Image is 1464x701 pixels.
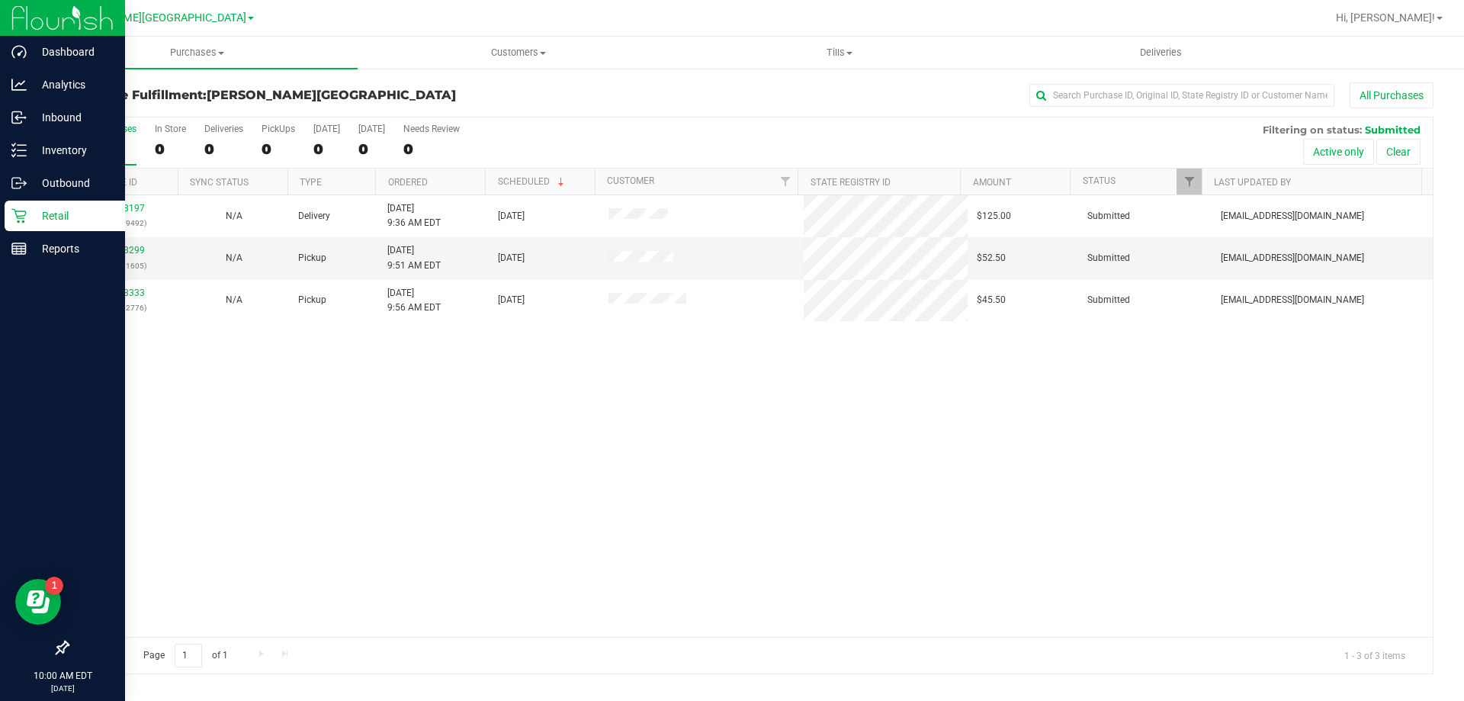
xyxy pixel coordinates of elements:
iframe: Resource center [15,579,61,625]
a: Scheduled [498,176,567,187]
inline-svg: Reports [11,241,27,256]
span: Pickup [298,293,326,307]
a: 11848197 [102,203,145,214]
a: Status [1083,175,1116,186]
button: Active only [1303,139,1374,165]
span: Purchases [37,46,358,59]
p: Analytics [27,76,118,94]
inline-svg: Outbound [11,175,27,191]
span: Submitted [1087,293,1130,307]
div: Needs Review [403,124,460,134]
div: [DATE] [313,124,340,134]
span: $125.00 [977,209,1011,223]
h3: Purchase Fulfillment: [67,88,522,102]
span: Not Applicable [226,252,242,263]
span: [DATE] [498,293,525,307]
button: N/A [226,251,242,265]
span: Filtering on status: [1263,124,1362,136]
inline-svg: Dashboard [11,44,27,59]
span: [DATE] 9:56 AM EDT [387,286,441,315]
a: Tills [679,37,1000,69]
span: Submitted [1087,251,1130,265]
span: [DATE] [498,209,525,223]
button: Clear [1376,139,1421,165]
inline-svg: Analytics [11,77,27,92]
button: N/A [226,293,242,307]
div: Deliveries [204,124,243,134]
div: 0 [204,140,243,158]
span: Customers [358,46,678,59]
a: Customers [358,37,679,69]
div: 0 [403,140,460,158]
input: Search Purchase ID, Original ID, State Registry ID or Customer Name... [1029,84,1334,107]
span: 1 - 3 of 3 items [1332,644,1417,667]
span: $45.50 [977,293,1006,307]
span: [DATE] 9:36 AM EDT [387,201,441,230]
span: Deliveries [1119,46,1202,59]
button: N/A [226,209,242,223]
a: Ordered [388,177,428,188]
input: 1 [175,644,202,667]
p: Inbound [27,108,118,127]
div: [DATE] [358,124,385,134]
p: [DATE] [7,683,118,694]
div: PickUps [262,124,295,134]
div: 0 [313,140,340,158]
span: Tills [679,46,999,59]
span: Delivery [298,209,330,223]
inline-svg: Inventory [11,143,27,158]
a: Filter [1177,169,1202,195]
span: [PERSON_NAME][GEOGRAPHIC_DATA] [207,88,456,102]
a: 11848299 [102,245,145,256]
a: Amount [973,177,1011,188]
span: Submitted [1087,209,1130,223]
span: Pickup [298,251,326,265]
div: In Store [155,124,186,134]
iframe: Resource center unread badge [45,577,63,595]
span: [DATE] [498,251,525,265]
p: 10:00 AM EDT [7,669,118,683]
p: Retail [27,207,118,225]
span: Not Applicable [226,294,242,305]
span: $52.50 [977,251,1006,265]
a: State Registry ID [811,177,891,188]
p: Reports [27,240,118,258]
a: Filter [772,169,798,195]
div: 0 [358,140,385,158]
a: Customer [607,175,654,186]
a: Purchases [37,37,358,69]
a: Type [300,177,322,188]
div: 0 [155,140,186,158]
span: Page of 1 [130,644,240,667]
span: Not Applicable [226,211,242,221]
span: [DATE] 9:51 AM EDT [387,243,441,272]
a: Last Updated By [1214,177,1291,188]
span: [EMAIL_ADDRESS][DOMAIN_NAME] [1221,251,1364,265]
span: Hi, [PERSON_NAME]! [1336,11,1435,24]
div: 0 [262,140,295,158]
button: All Purchases [1350,82,1433,108]
inline-svg: Retail [11,208,27,223]
span: [EMAIL_ADDRESS][DOMAIN_NAME] [1221,293,1364,307]
a: Sync Status [190,177,249,188]
span: [PERSON_NAME][GEOGRAPHIC_DATA] [58,11,246,24]
a: Deliveries [1000,37,1321,69]
p: Dashboard [27,43,118,61]
p: Inventory [27,141,118,159]
p: Outbound [27,174,118,192]
inline-svg: Inbound [11,110,27,125]
span: [EMAIL_ADDRESS][DOMAIN_NAME] [1221,209,1364,223]
a: 11848333 [102,288,145,298]
span: Submitted [1365,124,1421,136]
